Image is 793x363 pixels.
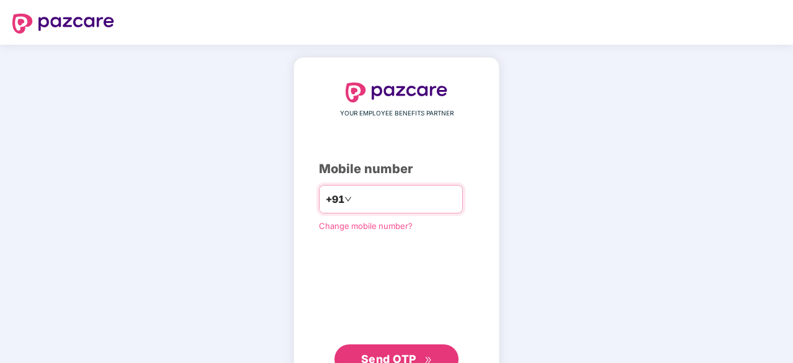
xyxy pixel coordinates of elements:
a: Change mobile number? [319,221,413,231]
img: logo [346,83,447,102]
div: Mobile number [319,159,474,179]
span: +91 [326,192,344,207]
span: down [344,195,352,203]
span: YOUR EMPLOYEE BENEFITS PARTNER [340,109,454,119]
img: logo [12,14,114,34]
